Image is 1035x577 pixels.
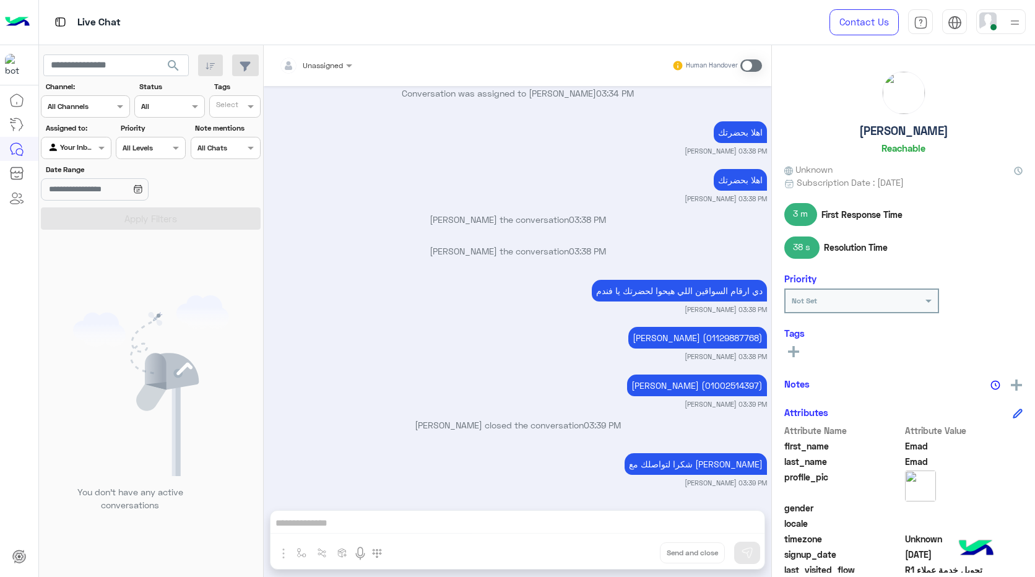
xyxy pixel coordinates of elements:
[859,124,948,138] h5: [PERSON_NAME]
[158,54,189,81] button: search
[797,176,904,189] span: Subscription Date : [DATE]
[784,273,816,284] h6: Priority
[714,121,767,143] p: 5/10/2025, 3:38 PM
[46,164,184,175] label: Date Range
[569,214,606,225] span: 03:38 PM
[905,532,1023,545] span: Unknown
[948,15,962,30] img: tab
[905,548,1023,561] span: 2025-08-05T08:00:35.011Z
[714,169,767,191] p: 5/10/2025, 3:38 PM
[784,407,828,418] h6: Attributes
[784,517,903,530] span: locale
[269,419,767,432] p: [PERSON_NAME] closed the conversation
[905,471,936,501] img: picture
[784,471,903,499] span: profile_pic
[784,548,903,561] span: signup_date
[784,328,1023,339] h6: Tags
[77,14,121,31] p: Live Chat
[784,563,903,576] span: last_visited_flow
[784,501,903,514] span: gender
[269,87,767,100] p: Conversation was assigned to [PERSON_NAME]
[41,207,261,230] button: Apply Filters
[596,88,634,98] span: 03:34 PM
[46,123,110,134] label: Assigned to:
[214,99,238,113] div: Select
[685,146,767,156] small: [PERSON_NAME] 03:38 PM
[784,455,903,468] span: last_name
[829,9,899,35] a: Contact Us
[592,280,767,302] p: 5/10/2025, 3:38 PM
[955,527,998,571] img: hulul-logo.png
[686,61,738,71] small: Human Handover
[569,246,606,256] span: 03:38 PM
[905,517,1023,530] span: null
[269,213,767,226] p: [PERSON_NAME] the conversation
[67,485,193,512] p: You don’t have any active conversations
[5,9,30,35] img: Logo
[628,327,767,349] p: 5/10/2025, 3:38 PM
[685,352,767,362] small: [PERSON_NAME] 03:38 PM
[1011,380,1022,391] img: add
[908,9,933,35] a: tab
[584,420,621,430] span: 03:39 PM
[905,440,1023,453] span: Emad
[166,58,181,73] span: search
[784,203,817,225] span: 3 m
[195,123,259,134] label: Note mentions
[269,245,767,258] p: [PERSON_NAME] the conversation
[53,14,68,30] img: tab
[784,378,810,389] h6: Notes
[46,81,129,92] label: Channel:
[914,15,928,30] img: tab
[905,424,1023,437] span: Attribute Value
[303,61,343,70] span: Unassigned
[139,81,203,92] label: Status
[824,241,888,254] span: Resolution Time
[685,194,767,204] small: [PERSON_NAME] 03:38 PM
[784,236,820,259] span: 38 s
[214,81,259,92] label: Tags
[990,380,1000,390] img: notes
[881,142,925,154] h6: Reachable
[5,54,27,76] img: 322208621163248
[685,478,767,488] small: [PERSON_NAME] 03:39 PM
[784,440,903,453] span: first_name
[883,72,925,114] img: picture
[784,424,903,437] span: Attribute Name
[979,12,997,30] img: userImage
[627,375,767,396] p: 5/10/2025, 3:39 PM
[905,501,1023,514] span: null
[660,542,725,563] button: Send and close
[784,163,833,176] span: Unknown
[821,208,903,221] span: First Response Time
[905,455,1023,468] span: Emad
[121,123,184,134] label: Priority
[73,295,229,476] img: empty users
[685,305,767,315] small: [PERSON_NAME] 03:38 PM
[625,453,767,475] p: 5/10/2025, 3:39 PM
[905,563,1023,576] span: تحويل خدمة عملاء R1
[1007,15,1023,30] img: profile
[784,532,903,545] span: timezone
[685,399,767,409] small: [PERSON_NAME] 03:39 PM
